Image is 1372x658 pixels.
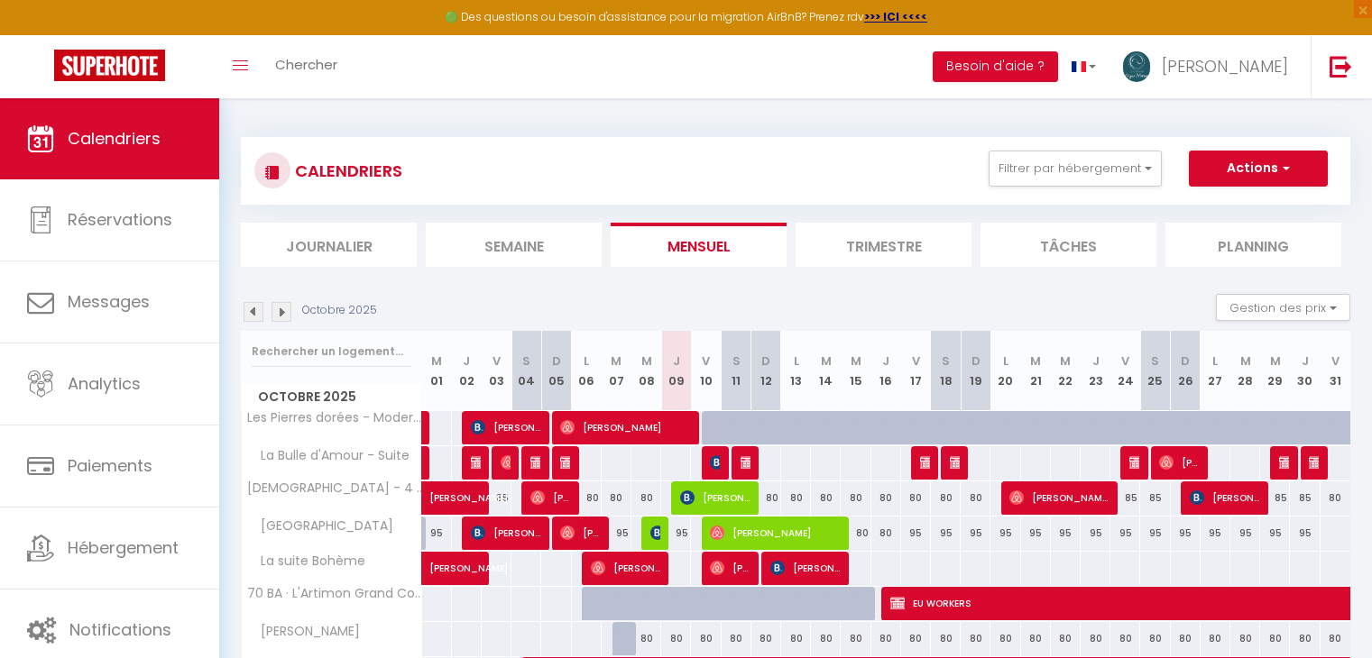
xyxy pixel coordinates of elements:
span: 70 BA · L'Artimon Grand Confort - 4 chambres [244,587,425,600]
div: 80 [1110,622,1140,655]
abbr: V [1121,352,1129,370]
div: 80 [961,481,990,515]
div: 95 [1110,516,1140,550]
div: 80 [871,622,901,655]
div: 80 [901,622,931,655]
div: 80 [1230,622,1260,655]
abbr: V [912,352,920,370]
div: 85 [1140,481,1170,515]
abbr: J [673,352,680,370]
div: 80 [811,481,841,515]
div: 80 [1260,622,1290,655]
div: 80 [1321,622,1350,655]
th: 11 [722,331,751,411]
abbr: M [851,352,861,370]
a: [PERSON_NAME] [422,481,452,516]
span: Maud Oillic [1279,445,1289,480]
div: 80 [871,481,901,515]
div: 80 [751,481,781,515]
abbr: S [732,352,741,370]
a: Chercher [262,35,351,98]
div: 95 [1201,516,1230,550]
button: Gestion des prix [1216,294,1350,321]
abbr: L [1003,352,1008,370]
th: 18 [931,331,961,411]
span: [PERSON_NAME] [741,445,750,480]
div: 80 [1081,622,1110,655]
th: 28 [1230,331,1260,411]
span: Paiements [68,454,152,477]
div: 80 [631,481,661,515]
abbr: M [641,352,652,370]
th: 15 [841,331,870,411]
abbr: D [971,352,981,370]
th: 12 [751,331,781,411]
th: 06 [572,331,602,411]
a: [PERSON_NAME] [422,552,452,586]
div: 80 [751,622,781,655]
abbr: J [463,352,470,370]
abbr: M [821,352,832,370]
abbr: V [1331,352,1340,370]
abbr: D [552,352,561,370]
th: 17 [901,331,931,411]
button: Besoin d'aide ? [933,51,1058,82]
span: [PERSON_NAME] [770,551,840,585]
abbr: M [1240,352,1251,370]
abbr: L [1212,352,1218,370]
div: 95 [1260,516,1290,550]
span: [PERSON_NAME] [560,516,600,550]
th: 14 [811,331,841,411]
th: 05 [541,331,571,411]
strong: >>> ICI <<<< [864,9,927,24]
div: 95 [1140,516,1170,550]
li: Tâches [981,223,1156,267]
a: ... [PERSON_NAME] [1110,35,1311,98]
div: 95 [1081,516,1110,550]
span: [PERSON_NAME] [591,551,660,585]
span: [PERSON_NAME] [1159,445,1199,480]
button: Filtrer par hébergement [989,151,1162,187]
div: 95 [1230,516,1260,550]
span: [PERSON_NAME] [1129,445,1139,480]
div: 80 [841,622,870,655]
th: 04 [511,331,541,411]
th: 03 [482,331,511,411]
div: 95 [602,516,631,550]
abbr: S [1151,352,1159,370]
div: 80 [602,481,631,515]
th: 26 [1171,331,1201,411]
th: 29 [1260,331,1290,411]
th: 16 [871,331,901,411]
div: 80 [841,481,870,515]
abbr: M [431,352,442,370]
th: 02 [452,331,482,411]
div: 85 [1290,481,1320,515]
span: Analytics [68,372,141,395]
th: 27 [1201,331,1230,411]
span: Chercher [275,55,337,74]
li: Trimestre [796,223,971,267]
div: 80 [691,622,721,655]
span: Octobre 2025 [242,384,421,410]
span: [PERSON_NAME] [710,445,720,480]
h3: CALENDRIERS [290,151,402,191]
div: 80 [661,622,691,655]
th: 07 [602,331,631,411]
li: Semaine [426,223,602,267]
abbr: M [1060,352,1071,370]
span: [PERSON_NAME] [530,445,540,480]
abbr: J [1092,352,1100,370]
img: logout [1330,55,1352,78]
abbr: D [1181,352,1190,370]
div: 80 [931,622,961,655]
th: 25 [1140,331,1170,411]
th: 24 [1110,331,1140,411]
abbr: M [1270,352,1281,370]
span: Calendriers [68,127,161,150]
abbr: J [1302,352,1309,370]
abbr: V [702,352,710,370]
div: 80 [1171,622,1201,655]
span: [PERSON_NAME] [471,516,540,550]
div: 85 [1260,481,1290,515]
